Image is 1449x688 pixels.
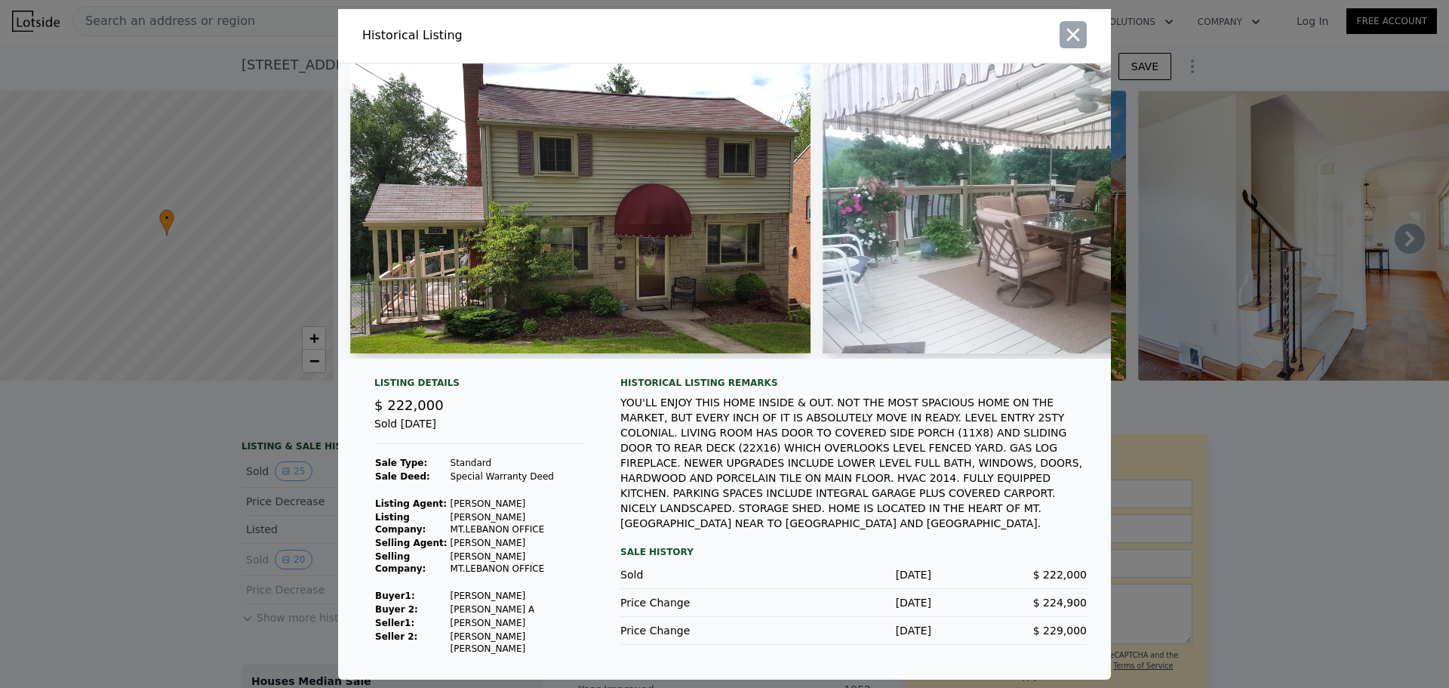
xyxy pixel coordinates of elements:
[450,456,585,470] td: Standard
[375,604,418,615] strong: Buyer 2:
[375,591,415,601] strong: Buyer 1 :
[375,458,427,468] strong: Sale Type:
[823,63,1209,353] img: Property Img
[375,618,414,628] strong: Seller 1 :
[776,623,931,638] div: [DATE]
[620,377,1087,389] div: Historical Listing remarks
[374,416,584,444] div: Sold [DATE]
[776,595,931,610] div: [DATE]
[350,63,811,353] img: Property Img
[375,551,426,574] strong: Selling Company:
[1033,569,1087,581] span: $ 222,000
[620,395,1087,531] div: YOU'LL ENJOY THIS HOME INSIDE & OUT. NOT THE MOST SPACIOUS HOME ON THE MARKET, BUT EVERY INCH OF ...
[620,623,776,638] div: Price Change
[1033,597,1087,609] span: $ 224,900
[1033,625,1087,637] span: $ 229,000
[375,498,447,509] strong: Listing Agent:
[450,470,585,483] td: Special Warranty Deed
[374,377,584,395] div: Listing Details
[375,512,426,535] strong: Listing Company:
[620,567,776,582] div: Sold
[374,397,444,413] span: $ 222,000
[620,543,1087,561] div: Sale History
[450,603,585,616] td: [PERSON_NAME] A
[450,511,585,536] td: [PERSON_NAME] MT.LEBANON OFFICE
[450,616,585,630] td: [PERSON_NAME]
[375,538,448,548] strong: Selling Agent:
[620,595,776,610] div: Price Change
[450,497,585,511] td: [PERSON_NAME]
[362,26,718,45] div: Historical Listing
[375,471,430,482] strong: Sale Deed:
[450,630,585,656] td: [PERSON_NAME] [PERSON_NAME]
[776,567,931,582] div: [DATE]
[375,631,417,642] strong: Seller 2:
[450,536,585,550] td: [PERSON_NAME]
[450,550,585,575] td: [PERSON_NAME] MT.LEBANON OFFICE
[450,589,585,603] td: [PERSON_NAME]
